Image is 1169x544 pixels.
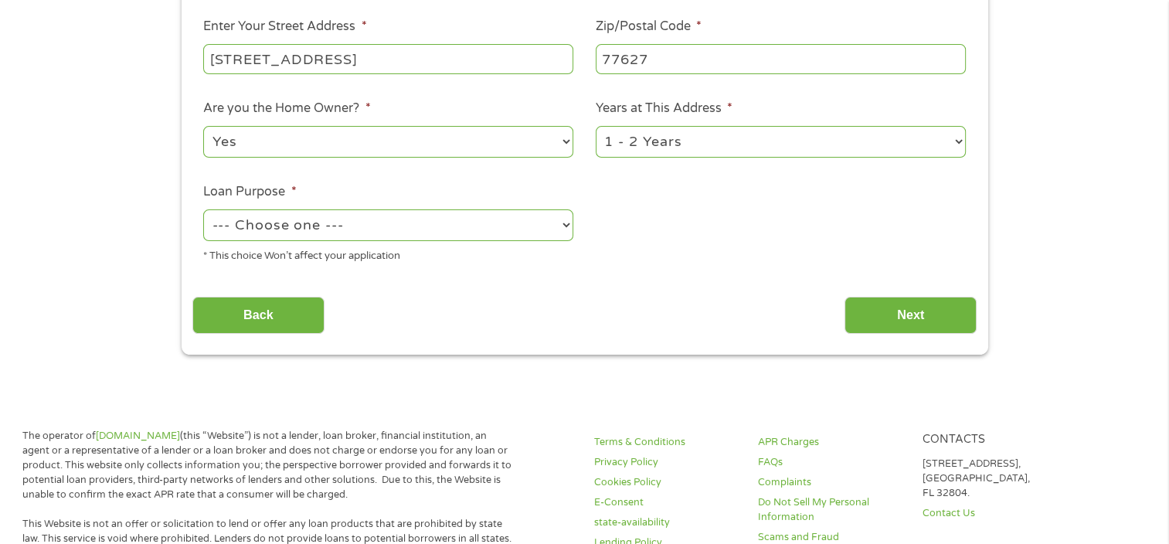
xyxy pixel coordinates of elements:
a: Do Not Sell My Personal Information [758,495,903,525]
a: Privacy Policy [594,455,739,470]
a: APR Charges [758,435,903,450]
a: Contact Us [923,506,1068,521]
p: [STREET_ADDRESS], [GEOGRAPHIC_DATA], FL 32804. [923,457,1068,501]
input: 1 Main Street [203,44,573,73]
label: Loan Purpose [203,184,296,200]
h4: Contacts [923,433,1068,447]
a: Terms & Conditions [594,435,739,450]
a: [DOMAIN_NAME] [96,430,180,442]
label: Are you the Home Owner? [203,100,370,117]
a: state-availability [594,515,739,530]
input: Next [844,297,977,335]
p: The operator of (this “Website”) is not a lender, loan broker, financial institution, an agent or... [22,429,515,501]
label: Years at This Address [596,100,732,117]
a: Complaints [758,475,903,490]
a: FAQs [758,455,903,470]
a: E-Consent [594,495,739,510]
label: Zip/Postal Code [596,19,702,35]
div: * This choice Won’t affect your application [203,243,573,264]
input: Back [192,297,325,335]
a: Cookies Policy [594,475,739,490]
label: Enter Your Street Address [203,19,366,35]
